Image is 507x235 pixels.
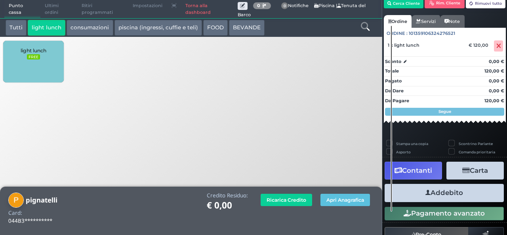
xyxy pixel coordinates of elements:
strong: Pagato [385,78,402,84]
a: Servizi [412,15,440,28]
button: FOOD [203,20,228,36]
label: Scontrino Parlante [459,141,493,146]
label: Stampa una copia [396,141,428,146]
span: 1 x light lunch [388,42,419,48]
button: Addebito [385,184,504,202]
span: Ordine : [387,30,408,37]
strong: 0,00 € [489,59,504,64]
small: FREE [27,54,40,60]
label: Asporto [396,149,411,155]
b: 0 [257,3,260,8]
button: piscina (ingressi, cuffie e teli) [114,20,202,36]
strong: 0,00 € [489,78,504,84]
strong: Da Dare [385,88,404,94]
div: € 120,00 [467,42,492,48]
span: light lunch [21,48,46,53]
label: Comanda prioritaria [459,149,495,155]
strong: Sconto [385,58,401,65]
span: Ritiri programmati [77,0,128,18]
a: Ordine [384,15,412,28]
strong: 120,00 € [484,98,504,103]
span: 101359106324276521 [409,30,455,37]
b: pignatelli [26,195,57,204]
strong: Da Pagare [385,98,409,103]
button: Contanti [385,162,442,180]
a: Note [440,15,464,28]
span: Ultimi ordini [40,0,77,18]
a: Torna alla dashboard [181,0,238,18]
strong: Segue [438,109,451,114]
h1: € 0,00 [207,201,248,210]
img: pignatelli [8,193,24,208]
h4: Card: [8,210,22,216]
button: BEVANDE [229,20,265,36]
span: Punto cassa [4,0,41,18]
strong: Totale [385,68,399,74]
button: consumazioni [67,20,113,36]
button: Carta [446,162,504,180]
strong: 120,00 € [484,68,504,74]
span: 0 [281,2,288,10]
span: Impostazioni [128,0,167,11]
button: Apri Anagrafica [320,194,370,206]
button: Ricarica Credito [261,194,312,206]
button: Tutti [6,20,27,36]
button: light lunch [28,20,65,36]
h4: Credito Residuo: [207,193,248,199]
strong: 0,00 € [489,88,504,94]
button: Pagamento avanzato [385,207,504,220]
